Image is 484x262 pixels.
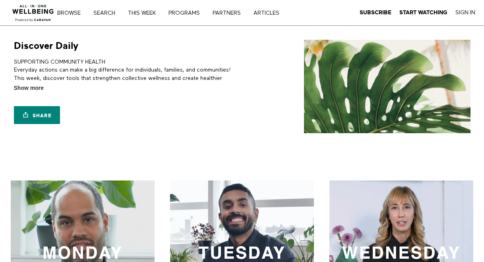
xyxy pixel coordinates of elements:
[166,10,208,16] a: PROGRAMS
[399,10,447,16] strong: Start Watching
[14,84,44,92] span: Show more
[360,10,391,16] strong: Subscribe
[91,10,124,16] a: Search
[63,9,296,17] nav: Primary
[54,10,89,16] a: Browse
[14,106,60,124] a: Share
[210,10,249,16] a: PARTNERS
[125,10,164,16] a: THIS WEEK
[360,9,391,16] a: Subscribe
[455,9,475,16] a: Sign In
[251,10,288,16] a: ARTICLES
[399,9,447,16] a: Start Watching
[14,58,239,90] p: SUPPORTING COMMUNITY HEALTH Everyday actions can make a big difference for individuals, families,...
[304,40,470,133] img: Discover Daily
[14,40,78,52] h1: Discover Daily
